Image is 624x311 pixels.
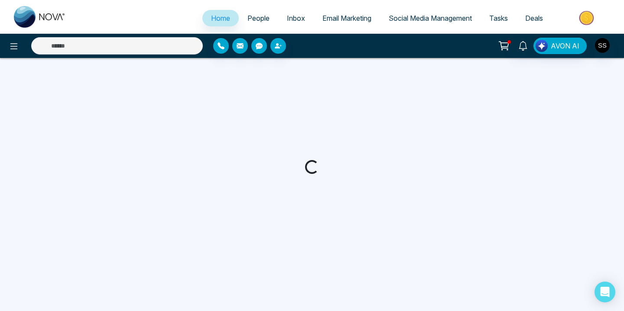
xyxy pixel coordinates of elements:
button: AVON AI [533,38,587,54]
a: Home [202,10,239,26]
img: Lead Flow [536,40,548,52]
div: Open Intercom Messenger [595,282,615,302]
span: Tasks [489,14,508,22]
span: AVON AI [551,41,579,51]
a: Social Media Management [380,10,481,26]
span: People [247,14,270,22]
a: Inbox [278,10,314,26]
a: Deals [517,10,552,26]
img: User Avatar [595,38,610,53]
img: Market-place.gif [556,8,619,28]
img: Nova CRM Logo [14,6,66,28]
a: Tasks [481,10,517,26]
span: Home [211,14,230,22]
span: Social Media Management [389,14,472,22]
a: People [239,10,278,26]
a: Email Marketing [314,10,380,26]
span: Email Marketing [322,14,371,22]
span: Inbox [287,14,305,22]
span: Deals [525,14,543,22]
